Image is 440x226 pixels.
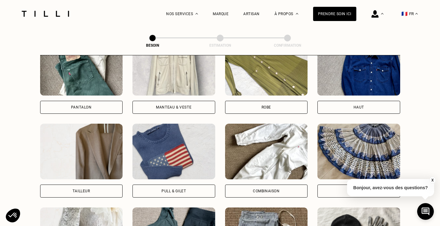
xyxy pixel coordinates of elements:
img: Tilli retouche votre Pantalon [40,40,123,96]
img: Tilli retouche votre Jupe [317,124,400,179]
div: Haut [354,105,364,109]
div: Besoin [122,43,183,48]
a: Marque [213,12,228,16]
img: Menu déroulant [195,13,198,15]
div: Pull & gilet [161,189,186,193]
div: Pantalon [71,105,92,109]
img: Logo du service de couturière Tilli [19,11,71,17]
div: Combinaison [253,189,280,193]
div: Robe [262,105,271,109]
span: 🇫🇷 [401,11,408,17]
div: Estimation [189,43,251,48]
img: Tilli retouche votre Combinaison [225,124,308,179]
img: Tilli retouche votre Manteau & Veste [132,40,215,96]
img: Tilli retouche votre Pull & gilet [132,124,215,179]
div: Tailleur [73,189,90,193]
img: icône connexion [371,10,379,18]
a: Prendre soin ici [313,7,356,21]
img: Tilli retouche votre Robe [225,40,308,96]
button: X [429,177,435,184]
div: Manteau & Veste [156,105,191,109]
img: Tilli retouche votre Haut [317,40,400,96]
div: Confirmation [257,43,318,48]
img: Tilli retouche votre Tailleur [40,124,123,179]
p: Bonjour, avez-vous des questions? [347,179,434,196]
img: Menu déroulant à propos [296,13,298,15]
img: Menu déroulant [381,13,383,15]
a: Artisan [243,12,260,16]
img: menu déroulant [415,13,418,15]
